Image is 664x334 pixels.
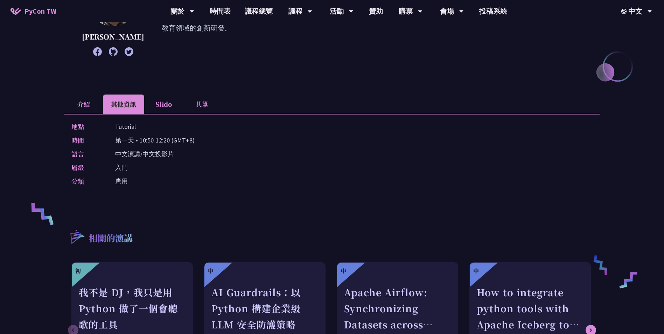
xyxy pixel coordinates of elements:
div: 我不是 DJ，我只是用 Python 做了一個會聽歌的工具 [79,284,186,333]
p: 時間 [71,135,101,145]
div: How to integrate python tools with Apache Iceberg to build ETLT pipeline on Shift-Left Architecture [477,284,583,333]
p: 相關的演講 [89,232,133,246]
span: PyCon TW [25,6,56,16]
div: 中 [473,267,479,275]
img: Home icon of PyCon TW 2025 [11,8,21,15]
li: 其他資訊 [103,95,144,114]
p: 第一天 • 10:50-12:20 (GMT+8) [115,135,195,145]
li: 共筆 [183,95,221,114]
p: 應用 [115,176,128,186]
img: Locale Icon [621,9,628,14]
p: [PERSON_NAME] [82,32,144,42]
div: Apache Airflow: Synchronizing Datasets across Multiple instances [344,284,451,333]
p: Tutorial [115,121,136,132]
p: 中文演講/中文投影片 [115,149,174,159]
a: PyCon TW [4,2,63,20]
img: r3.8d01567.svg [60,220,94,253]
p: 分類 [71,176,101,186]
p: 語言 [71,149,101,159]
div: 初 [75,267,81,275]
p: 地點 [71,121,101,132]
div: AI Guardrails：以 Python 構建企業級 LLM 安全防護策略 [211,284,318,333]
div: 中 [341,267,346,275]
li: Slido [144,95,183,114]
p: 層級 [71,162,101,173]
li: 介紹 [64,95,103,114]
div: 中 [208,267,214,275]
p: 入門 [115,162,128,173]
